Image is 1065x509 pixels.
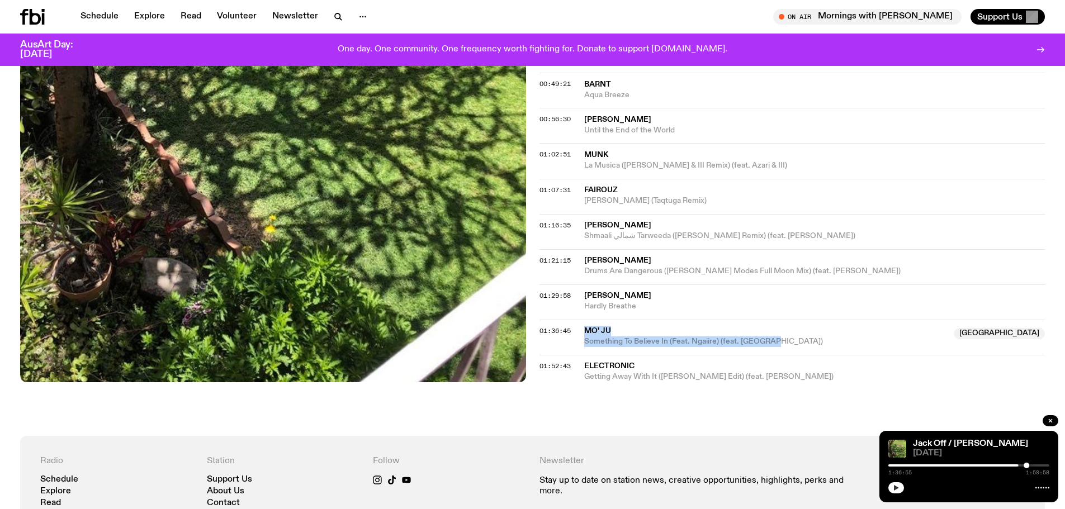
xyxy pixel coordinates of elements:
span: Fairouz [584,186,618,194]
p: Stay up to date on station news, creative opportunities, highlights, perks and more. [539,475,859,497]
span: 01:07:31 [539,185,571,194]
a: Explore [127,9,172,25]
button: Support Us [971,9,1045,25]
a: About Us [207,487,244,496]
h4: Radio [40,456,193,467]
button: 00:49:21 [539,81,571,87]
h4: Newsletter [539,456,859,467]
span: Something To Believe In (Feat. Ngaiire) (feat. [GEOGRAPHIC_DATA]) [584,336,948,347]
button: 01:07:31 [539,187,571,193]
span: Support Us [977,12,1023,22]
span: 00:49:21 [539,79,571,88]
button: 00:56:30 [539,116,571,122]
span: La Musica ([PERSON_NAME] & III Remix) (feat. Azari & III) [584,160,1045,171]
span: 01:21:15 [539,256,571,265]
h3: AusArt Day: [DATE] [20,40,92,59]
span: Mo' Ju [584,327,611,335]
span: 00:56:30 [539,115,571,123]
span: 01:16:35 [539,221,571,230]
a: Read [174,9,208,25]
span: 1:59:58 [1026,470,1049,475]
span: Munk [584,151,608,159]
button: 01:36:45 [539,328,571,334]
p: One day. One community. One frequency worth fighting for. Donate to support [DOMAIN_NAME]. [338,45,727,55]
button: 01:02:51 [539,151,571,158]
span: Hardly Breathe [584,301,1045,312]
span: [PERSON_NAME] [584,116,651,123]
a: Schedule [74,9,125,25]
span: 01:29:58 [539,291,571,300]
button: 01:52:43 [539,363,571,369]
a: Volunteer [210,9,263,25]
button: 01:29:58 [539,293,571,299]
span: [DATE] [913,449,1049,458]
span: Electronic [584,362,635,370]
span: [PERSON_NAME] [584,256,651,264]
span: Getting Away With It ([PERSON_NAME] Edit) (feat. [PERSON_NAME]) [584,372,1045,382]
a: Newsletter [266,9,325,25]
span: Barnt [584,80,611,88]
a: Contact [207,499,240,507]
span: 01:52:43 [539,361,571,370]
span: Aqua Breeze [584,90,1045,101]
span: [PERSON_NAME] [584,292,651,299]
span: 01:36:45 [539,326,571,335]
h4: Station [207,456,360,467]
h4: Follow [373,456,526,467]
button: On AirMornings with [PERSON_NAME] [773,9,962,25]
a: Read [40,499,61,507]
a: Jack Off / [PERSON_NAME] [913,439,1028,448]
a: Schedule [40,475,78,484]
button: 01:16:35 [539,222,571,229]
button: 01:21:15 [539,258,571,264]
span: [PERSON_NAME] (Taqtuga Remix) [584,196,1045,206]
span: [PERSON_NAME] [584,221,651,229]
span: 01:02:51 [539,150,571,159]
span: [GEOGRAPHIC_DATA] [954,328,1045,339]
span: Drums Are Dangerous ([PERSON_NAME] Modes Full Moon Mix) (feat. [PERSON_NAME]) [584,266,1045,277]
span: 1:36:55 [888,470,912,475]
a: Support Us [207,475,252,484]
a: Explore [40,487,71,496]
span: Until the End of the World [584,125,1045,136]
span: Shmaali شمالي Tarweeda ([PERSON_NAME] Remix) (feat. [PERSON_NAME]) [584,231,1045,241]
